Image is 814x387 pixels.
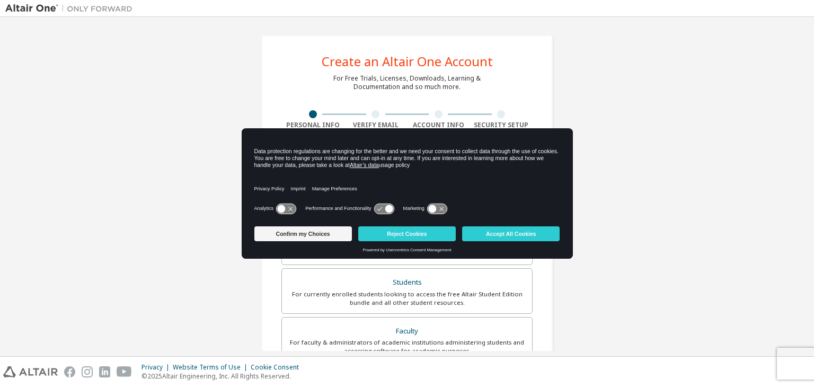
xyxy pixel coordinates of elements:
[322,55,493,68] div: Create an Altair One Account
[141,372,305,381] p: © 2025 Altair Engineering, Inc. All Rights Reserved.
[288,275,526,290] div: Students
[173,363,251,372] div: Website Terms of Use
[5,3,138,14] img: Altair One
[333,74,481,91] div: For Free Trials, Licenses, Downloads, Learning & Documentation and so much more.
[470,121,533,129] div: Security Setup
[3,366,58,377] img: altair_logo.svg
[288,324,526,339] div: Faculty
[82,366,93,377] img: instagram.svg
[281,121,344,129] div: Personal Info
[141,363,173,372] div: Privacy
[117,366,132,377] img: youtube.svg
[288,290,526,307] div: For currently enrolled students looking to access the free Altair Student Edition bundle and all ...
[99,366,110,377] img: linkedin.svg
[344,121,408,129] div: Verify Email
[64,366,75,377] img: facebook.svg
[288,338,526,355] div: For faculty & administrators of academic institutions administering students and accessing softwa...
[407,121,470,129] div: Account Info
[251,363,305,372] div: Cookie Consent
